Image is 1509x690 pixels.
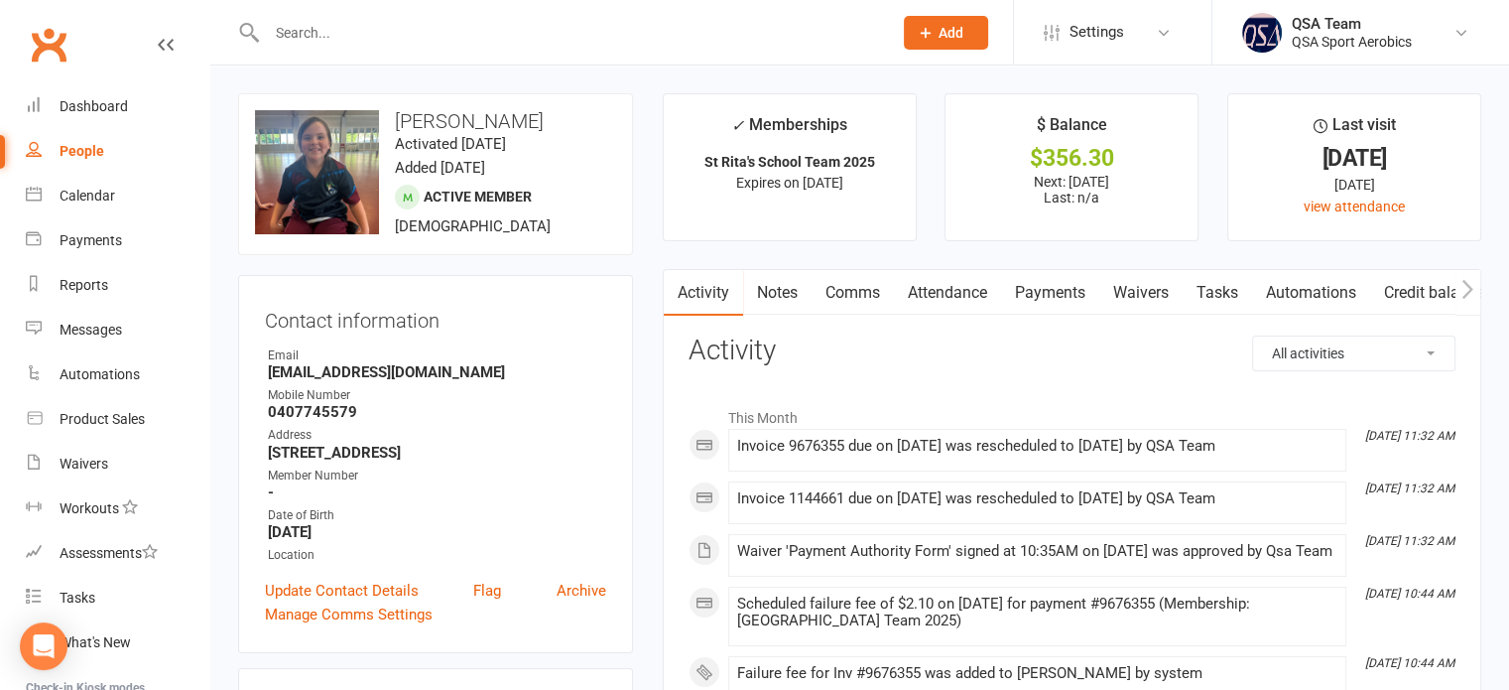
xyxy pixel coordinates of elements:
[268,483,606,501] strong: -
[557,579,606,603] a: Archive
[424,189,532,205] span: Active member
[60,500,119,516] div: Workouts
[268,546,606,565] div: Location
[1370,270,1498,316] a: Credit balance
[1037,112,1107,148] div: $ Balance
[737,490,1337,507] div: Invoice 1144661 due on [DATE] was rescheduled to [DATE] by QSA Team
[60,456,108,472] div: Waivers
[737,438,1337,455] div: Invoice 9676355 due on [DATE] was rescheduled to [DATE] by QSA Team
[255,110,616,132] h3: [PERSON_NAME]
[1292,33,1412,51] div: QSA Sport Aerobics
[268,444,606,462] strong: [STREET_ADDRESS]
[268,506,606,525] div: Date of Birth
[731,112,847,149] div: Memberships
[268,426,606,445] div: Address
[737,543,1337,560] div: Waiver 'Payment Authority Form' signed at 10:35AM on [DATE] was approved by Qsa Team
[26,308,209,352] a: Messages
[1365,534,1454,548] i: [DATE] 11:32 AM
[268,467,606,485] div: Member Number
[743,270,812,316] a: Notes
[963,174,1180,206] p: Next: [DATE] Last: n/a
[1246,174,1462,196] div: [DATE]
[704,154,875,170] strong: St Rita's School Team 2025
[265,579,419,603] a: Update Contact Details
[255,110,379,234] img: image1757457046.png
[268,523,606,541] strong: [DATE]
[60,366,140,382] div: Automations
[24,20,73,69] a: Clubworx
[60,232,122,248] div: Payments
[60,590,95,606] div: Tasks
[26,621,209,665] a: What's New
[1365,587,1454,601] i: [DATE] 10:44 AM
[60,322,122,338] div: Messages
[60,98,128,114] div: Dashboard
[473,579,501,603] a: Flag
[26,442,209,486] a: Waivers
[894,270,1001,316] a: Attendance
[963,148,1180,169] div: $356.30
[60,411,145,427] div: Product Sales
[268,403,606,421] strong: 0407745579
[1365,429,1454,443] i: [DATE] 11:32 AM
[261,19,878,47] input: Search...
[26,174,209,218] a: Calendar
[1365,656,1454,670] i: [DATE] 10:44 AM
[737,596,1337,629] div: Scheduled failure fee of $2.10 on [DATE] for payment #9676355 (Membership: [GEOGRAPHIC_DATA] Team...
[26,129,209,174] a: People
[265,302,606,332] h3: Contact information
[26,531,209,576] a: Assessments
[395,159,485,177] time: Added [DATE]
[1242,13,1282,53] img: thumb_image1645967867.png
[20,622,67,670] div: Open Intercom Messenger
[26,263,209,308] a: Reports
[689,397,1455,429] li: This Month
[26,397,209,442] a: Product Sales
[812,270,894,316] a: Comms
[1069,10,1124,55] span: Settings
[268,346,606,365] div: Email
[1304,199,1405,214] a: view attendance
[1314,112,1396,148] div: Last visit
[26,486,209,531] a: Workouts
[60,634,131,650] div: What's New
[268,363,606,381] strong: [EMAIL_ADDRESS][DOMAIN_NAME]
[1183,270,1252,316] a: Tasks
[1246,148,1462,169] div: [DATE]
[1292,15,1412,33] div: QSA Team
[904,16,988,50] button: Add
[265,603,433,626] a: Manage Comms Settings
[26,576,209,621] a: Tasks
[60,545,158,561] div: Assessments
[731,116,744,135] i: ✓
[1099,270,1183,316] a: Waivers
[689,336,1455,366] h3: Activity
[737,665,1337,682] div: Failure fee for Inv #9676355 was added to [PERSON_NAME] by system
[664,270,743,316] a: Activity
[26,218,209,263] a: Payments
[60,188,115,204] div: Calendar
[60,277,108,293] div: Reports
[1001,270,1099,316] a: Payments
[60,143,104,159] div: People
[736,175,843,191] span: Expires on [DATE]
[939,25,963,41] span: Add
[26,84,209,129] a: Dashboard
[1252,270,1370,316] a: Automations
[395,217,551,235] span: [DEMOGRAPHIC_DATA]
[395,135,506,153] time: Activated [DATE]
[26,352,209,397] a: Automations
[268,386,606,405] div: Mobile Number
[1365,482,1454,495] i: [DATE] 11:32 AM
